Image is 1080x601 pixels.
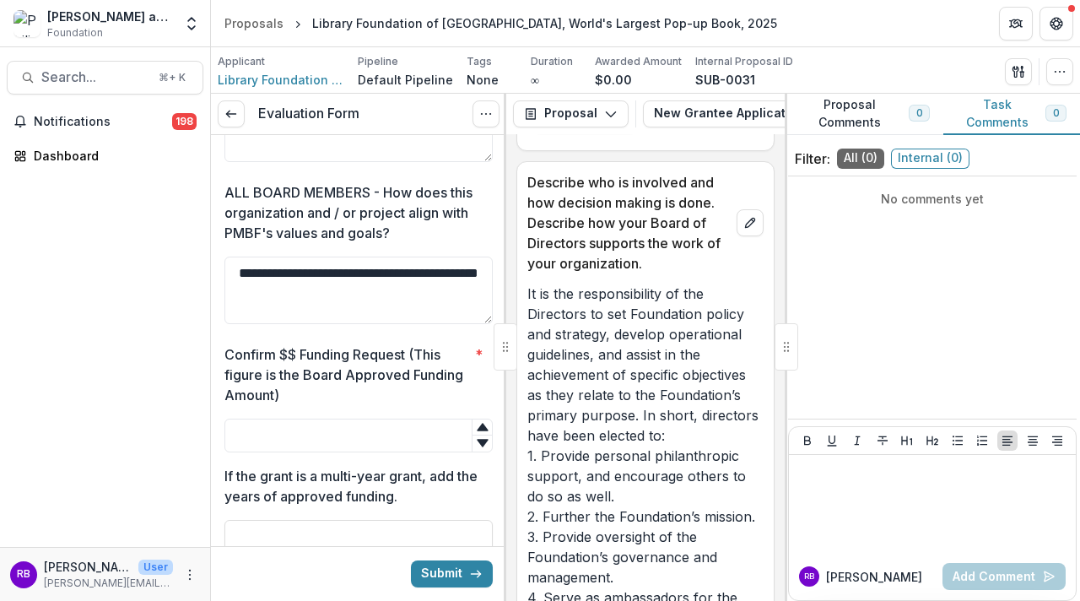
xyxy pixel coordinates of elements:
[826,568,922,586] p: [PERSON_NAME]
[643,100,856,127] button: New Grantee Application
[943,94,1080,135] button: Task Comments
[44,558,132,576] p: [PERSON_NAME]
[467,54,492,69] p: Tags
[218,11,290,35] a: Proposals
[922,430,942,451] button: Heading 2
[34,147,190,165] div: Dashboard
[527,172,730,273] p: Describe who is involved and how decision making is done. Describe how your Board of Directors su...
[17,569,30,580] div: Rebecca Bloch
[737,209,764,236] button: edit
[7,61,203,95] button: Search...
[531,71,539,89] p: ∞
[997,430,1018,451] button: Align Left
[1039,7,1073,41] button: Get Help
[822,430,842,451] button: Underline
[695,71,755,89] p: SUB-0031
[312,14,777,32] div: Library Foundation of [GEOGRAPHIC_DATA], World's Largest Pop-up Book, 2025
[172,113,197,130] span: 198
[47,25,103,41] span: Foundation
[595,54,682,69] p: Awarded Amount
[411,560,493,587] button: Submit
[218,71,344,89] a: Library Foundation Of [GEOGRAPHIC_DATA]
[972,430,992,451] button: Ordered List
[180,565,200,585] button: More
[897,430,917,451] button: Heading 1
[847,430,867,451] button: Italicize
[797,430,818,451] button: Bold
[224,182,483,243] p: ALL BOARD MEMBERS - How does this organization and / or project align with PMBF's values and goals?
[531,54,573,69] p: Duration
[34,115,172,129] span: Notifications
[513,100,629,127] button: Proposal
[872,430,893,451] button: Strike
[795,190,1070,208] p: No comments yet
[785,94,943,135] button: Proposal Comments
[7,142,203,170] a: Dashboard
[138,560,173,575] p: User
[47,8,173,25] div: [PERSON_NAME] and [PERSON_NAME] Foundation
[1023,430,1043,451] button: Align Center
[41,69,148,85] span: Search...
[999,7,1033,41] button: Partners
[942,563,1066,590] button: Add Comment
[258,106,359,122] h3: Evaluation Form
[467,71,499,89] p: None
[224,14,283,32] div: Proposals
[1047,430,1067,451] button: Align Right
[155,68,189,87] div: ⌘ + K
[13,10,40,37] img: Philip and Muriel Berman Foundation
[44,576,173,591] p: [PERSON_NAME][EMAIL_ADDRESS][DOMAIN_NAME]
[916,107,922,119] span: 0
[218,11,784,35] nav: breadcrumb
[837,149,884,169] span: All ( 0 )
[948,430,968,451] button: Bullet List
[358,71,453,89] p: Default Pipeline
[804,572,814,581] div: Rebecca Bloch
[595,71,632,89] p: $0.00
[218,54,265,69] p: Applicant
[224,344,468,405] p: Confirm $$ Funding Request (This figure is the Board Approved Funding Amount)
[224,466,483,506] p: If the grant is a multi-year grant, add the years of approved funding.
[7,108,203,135] button: Notifications198
[695,54,793,69] p: Internal Proposal ID
[1053,107,1059,119] span: 0
[795,149,830,169] p: Filter:
[180,7,203,41] button: Open entity switcher
[891,149,969,169] span: Internal ( 0 )
[358,54,398,69] p: Pipeline
[472,100,499,127] button: Options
